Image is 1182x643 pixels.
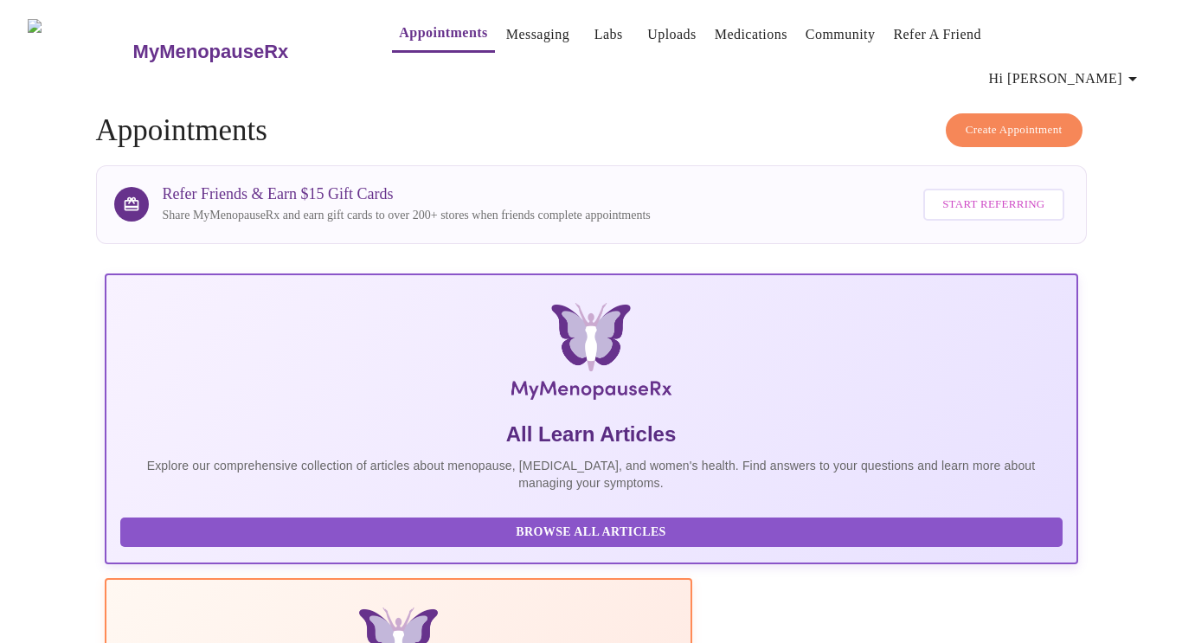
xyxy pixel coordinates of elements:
img: MyMenopauseRx Logo [28,19,131,84]
img: MyMenopauseRx Logo [266,303,915,407]
a: Labs [594,23,623,47]
a: Start Referring [919,180,1068,229]
a: Appointments [399,21,487,45]
button: Uploads [640,17,703,52]
button: Start Referring [923,189,1063,221]
span: Create Appointment [966,120,1063,140]
h5: All Learn Articles [120,421,1063,448]
button: Refer a Friend [886,17,988,52]
a: Uploads [647,23,697,47]
button: Labs [581,17,636,52]
a: Messaging [506,23,569,47]
button: Hi [PERSON_NAME] [982,61,1150,96]
button: Messaging [499,17,576,52]
a: Community [806,23,876,47]
p: Explore our comprehensive collection of articles about menopause, [MEDICAL_DATA], and women's hea... [120,457,1063,492]
button: Community [799,17,883,52]
span: Start Referring [942,195,1044,215]
span: Hi [PERSON_NAME] [989,67,1143,91]
h3: Refer Friends & Earn $15 Gift Cards [163,185,651,203]
a: Medications [715,23,787,47]
button: Medications [708,17,794,52]
button: Appointments [392,16,494,53]
h3: MyMenopauseRx [133,41,289,63]
a: Refer a Friend [893,23,981,47]
button: Browse All Articles [120,518,1063,548]
p: Share MyMenopauseRx and earn gift cards to over 200+ stores when friends complete appointments [163,207,651,224]
h4: Appointments [96,113,1087,148]
button: Create Appointment [946,113,1082,147]
a: MyMenopauseRx [131,22,357,82]
a: Browse All Articles [120,524,1067,538]
span: Browse All Articles [138,522,1045,543]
